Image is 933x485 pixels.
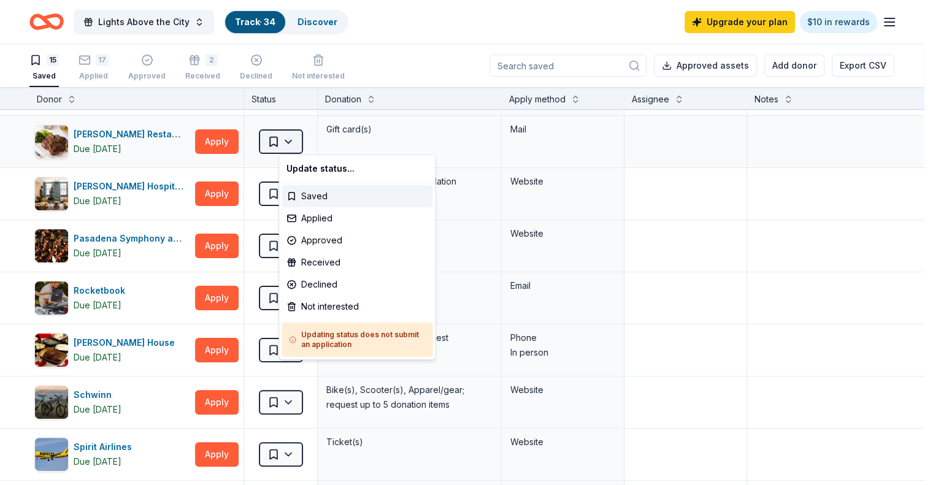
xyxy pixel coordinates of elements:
[282,158,432,180] div: Update status...
[282,296,432,318] div: Not interested
[289,330,425,349] h5: Updating status does not submit an application
[282,273,432,296] div: Declined
[282,251,432,273] div: Received
[282,185,432,207] div: Saved
[282,229,432,251] div: Approved
[282,207,432,229] div: Applied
